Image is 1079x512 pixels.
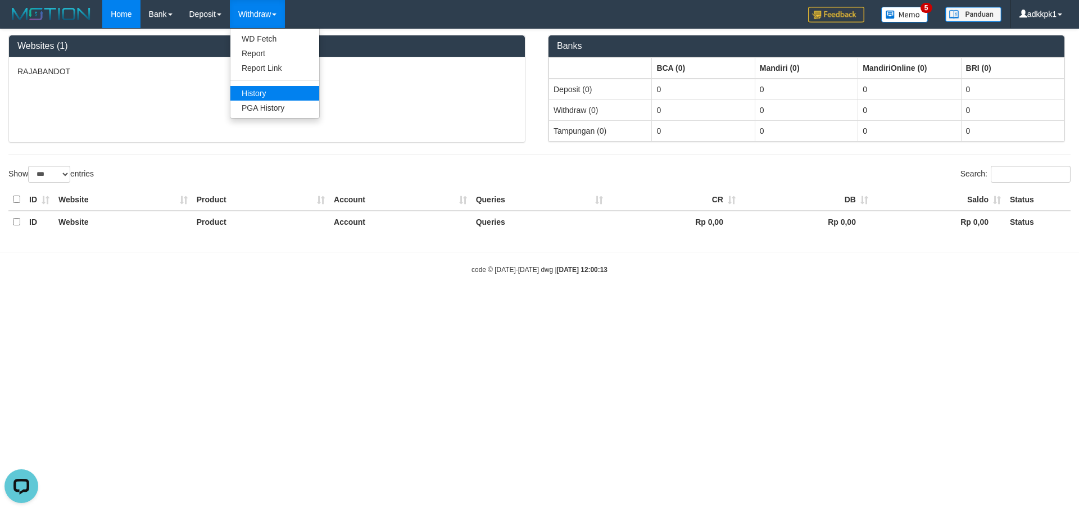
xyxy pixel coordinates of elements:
[549,57,652,79] th: Group: activate to sort column ascending
[230,46,319,61] a: Report
[991,166,1071,183] input: Search:
[740,189,873,211] th: DB
[945,7,1001,22] img: panduan.png
[25,189,54,211] th: ID
[961,57,1064,79] th: Group: activate to sort column ascending
[652,57,755,79] th: Group: activate to sort column ascending
[652,99,755,120] td: 0
[329,211,472,233] th: Account
[557,266,607,274] strong: [DATE] 12:00:13
[549,79,652,100] td: Deposit (0)
[549,99,652,120] td: Withdraw (0)
[960,166,1071,183] label: Search:
[230,31,319,46] a: WD Fetch
[1005,189,1071,211] th: Status
[921,3,932,13] span: 5
[28,166,70,183] select: Showentries
[755,99,858,120] td: 0
[755,57,858,79] th: Group: activate to sort column ascending
[17,66,516,77] p: RAJABANDOT
[25,211,54,233] th: ID
[54,211,192,233] th: Website
[17,41,516,51] h3: Websites (1)
[8,6,94,22] img: MOTION_logo.png
[858,79,961,100] td: 0
[755,120,858,141] td: 0
[230,86,319,101] a: History
[472,211,607,233] th: Queries
[230,61,319,75] a: Report Link
[858,99,961,120] td: 0
[961,120,1064,141] td: 0
[1005,211,1071,233] th: Status
[961,79,1064,100] td: 0
[755,79,858,100] td: 0
[961,99,1064,120] td: 0
[858,120,961,141] td: 0
[652,120,755,141] td: 0
[472,189,607,211] th: Queries
[8,166,94,183] label: Show entries
[873,189,1005,211] th: Saldo
[873,211,1005,233] th: Rp 0,00
[4,4,38,38] button: Open LiveChat chat widget
[472,266,607,274] small: code © [DATE]-[DATE] dwg |
[881,7,928,22] img: Button%20Memo.svg
[607,189,740,211] th: CR
[192,189,329,211] th: Product
[808,7,864,22] img: Feedback.jpg
[607,211,740,233] th: Rp 0,00
[549,120,652,141] td: Tampungan (0)
[192,211,329,233] th: Product
[329,189,472,211] th: Account
[740,211,873,233] th: Rp 0,00
[858,57,961,79] th: Group: activate to sort column ascending
[230,101,319,115] a: PGA History
[652,79,755,100] td: 0
[557,41,1056,51] h3: Banks
[54,189,192,211] th: Website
